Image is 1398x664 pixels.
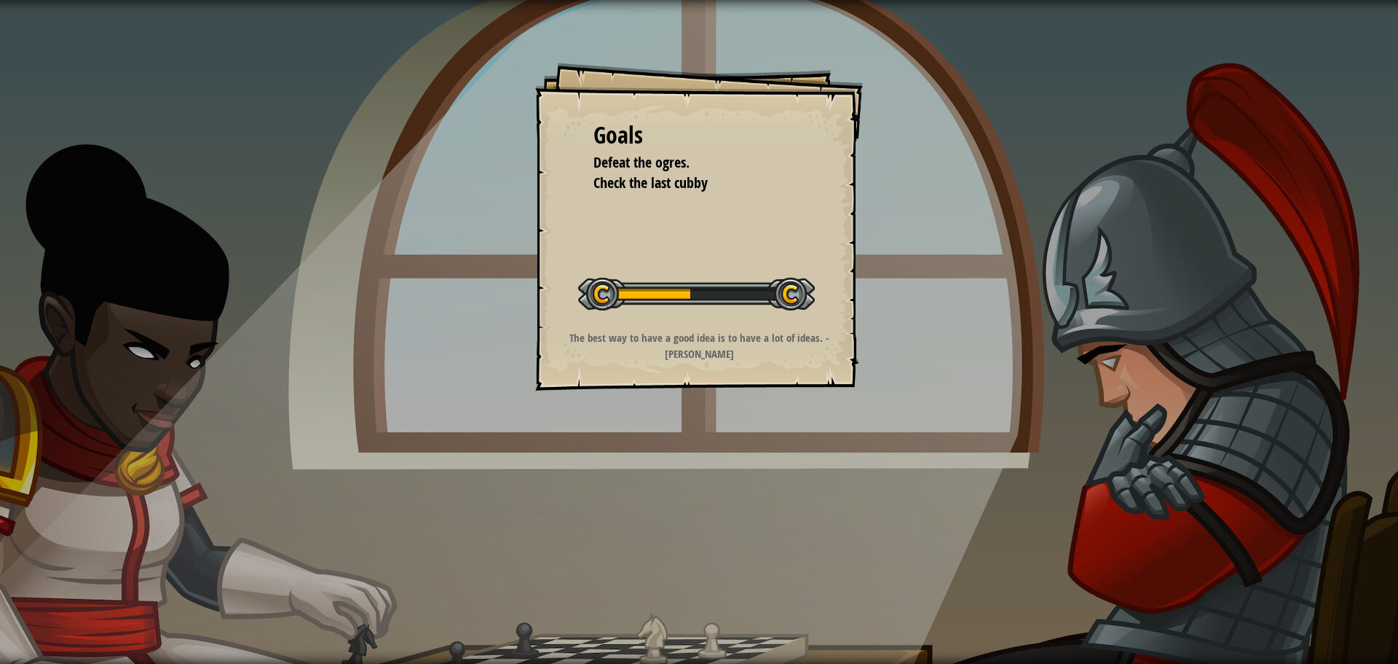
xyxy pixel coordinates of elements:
span: Check the last cubby [593,173,708,192]
li: Defeat the ogres. [575,152,801,173]
li: Check the last cubby [575,173,801,194]
span: Defeat the ogres. [593,152,690,172]
div: Goals [593,119,805,152]
strong: The best way to have a good idea is to have a lot of ideas. - [PERSON_NAME] [569,330,829,361]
